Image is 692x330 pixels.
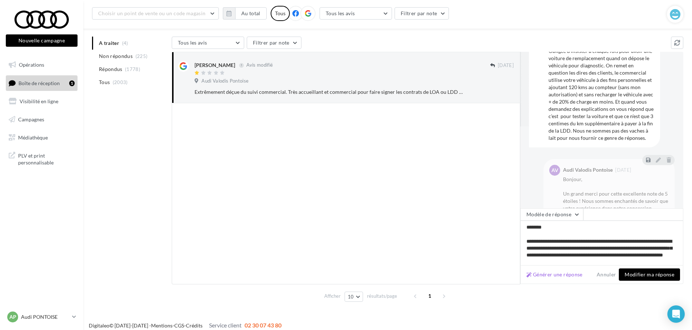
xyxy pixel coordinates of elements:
[4,112,79,127] a: Campagnes
[667,305,685,323] div: Open Intercom Messenger
[246,62,273,68] span: Avis modifié
[89,322,282,329] span: © [DATE]-[DATE] - - -
[594,270,619,279] button: Annuler
[99,66,122,73] span: Répondus
[348,294,354,300] span: 10
[551,167,558,174] span: AV
[615,168,631,172] span: [DATE]
[99,79,110,86] span: Tous
[4,75,79,91] a: Boîte de réception1
[99,53,133,60] span: Non répondus
[136,53,148,59] span: (225)
[151,322,172,329] a: Mentions
[563,167,613,172] div: Audi Valodis Pontoise
[20,98,58,104] span: Visibilité en ligne
[6,34,78,47] button: Nouvelle campagne
[324,293,341,300] span: Afficher
[209,322,242,329] span: Service client
[223,7,267,20] button: Au total
[247,37,301,49] button: Filtrer par note
[424,290,435,302] span: 1
[245,322,282,329] span: 02 30 07 43 80
[89,322,109,329] a: Digitaleo
[18,134,48,140] span: Médiathèque
[69,80,75,86] div: 1
[235,7,267,20] button: Au total
[9,313,16,321] span: AP
[19,62,44,68] span: Opérations
[498,62,514,69] span: [DATE]
[18,151,75,166] span: PLV et print personnalisable
[6,310,78,324] a: AP Audi PONTOISE
[524,270,585,279] button: Générer une réponse
[174,322,184,329] a: CGS
[367,293,397,300] span: résultats/page
[18,80,60,86] span: Boîte de réception
[563,176,669,263] div: Bonjour, Un grand merci pour cette excellente note de 5 étoiles ! Nous sommes enchantés de savoir...
[549,18,654,142] div: Extrêmement déçue du suivi commercial. Très accueillant et commercial pour faire signer les contr...
[326,10,355,16] span: Tous les avis
[195,88,467,96] div: Extrêmement déçue du suivi commercial. Très accueillant et commercial pour faire signer les contr...
[395,7,449,20] button: Filtrer par note
[186,322,203,329] a: Crédits
[92,7,219,20] button: Choisir un point de vente ou un code magasin
[201,78,249,84] span: Audi Valodis Pontoise
[520,208,583,221] button: Modèle de réponse
[320,7,392,20] button: Tous les avis
[98,10,205,16] span: Choisir un point de vente ou un code magasin
[172,37,244,49] button: Tous les avis
[18,116,44,122] span: Campagnes
[113,79,128,85] span: (2003)
[4,94,79,109] a: Visibilité en ligne
[4,57,79,72] a: Opérations
[619,268,680,281] button: Modifier ma réponse
[4,130,79,145] a: Médiathèque
[21,313,69,321] p: Audi PONTOISE
[4,148,79,169] a: PLV et print personnalisable
[195,62,235,69] div: [PERSON_NAME]
[125,66,140,72] span: (1778)
[271,6,290,21] div: Tous
[178,39,207,46] span: Tous les avis
[345,292,363,302] button: 10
